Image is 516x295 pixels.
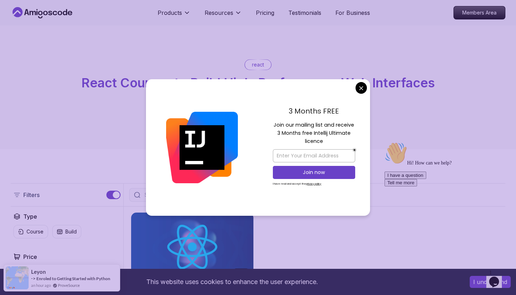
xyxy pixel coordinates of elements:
img: React JS Developer Guide card [131,213,253,281]
button: Course [13,225,48,238]
p: Filters [23,191,40,199]
a: For Business [335,8,370,17]
iframe: chat widget [382,139,509,263]
a: ProveSource [58,282,80,288]
p: react [252,61,264,68]
a: Members Area [453,6,505,19]
img: provesource social proof notification image [6,266,29,289]
button: Products [158,8,190,23]
p: Resources [205,8,233,17]
div: 👋Hi! How can we help?I have a questionTell me more [3,3,130,47]
button: Tell me more [3,40,35,47]
p: Products [158,8,182,17]
input: Search Java, React, Spring boot ... [143,191,294,198]
p: Learn React step-by-step and build dynamic, high-performance web apps. Covers JSX, hooks, compone... [139,96,377,115]
span: React Courses to Build High-Performance Web Interfaces [81,75,435,91]
p: Build [65,228,77,235]
p: Course [27,228,43,235]
a: Testimonials [288,8,321,17]
span: an hour ago [31,282,51,288]
button: I have a question [3,33,45,40]
a: Enroled to Getting Started with Python [36,276,110,281]
p: Members Area [454,6,505,19]
button: Resources [205,8,242,23]
button: Build [52,225,81,238]
h2: Type [23,212,37,221]
button: Accept cookies [470,276,511,288]
div: This website uses cookies to enhance the user experience. [5,274,459,290]
span: Hi! How can we help? [3,21,70,27]
iframe: chat widget [486,267,509,288]
img: :wave: [3,3,25,25]
span: -> [31,276,36,281]
h2: Price [23,253,37,261]
span: leyon [31,269,46,275]
a: Pricing [256,8,274,17]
